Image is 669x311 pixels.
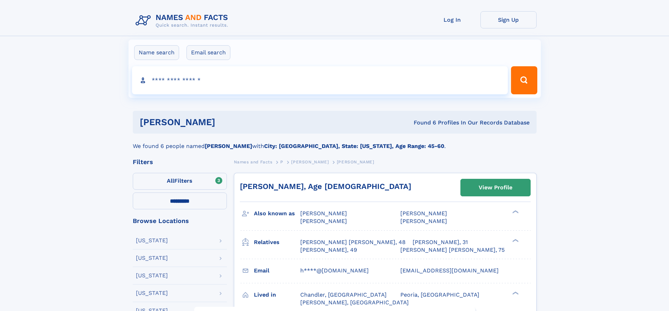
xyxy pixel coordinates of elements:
[511,291,519,295] div: ❯
[254,208,300,219] h3: Also known as
[254,236,300,248] h3: Relatives
[300,246,357,254] a: [PERSON_NAME], 49
[300,299,409,306] span: [PERSON_NAME], [GEOGRAPHIC_DATA]
[186,45,230,60] label: Email search
[400,210,447,217] span: [PERSON_NAME]
[291,160,329,164] span: [PERSON_NAME]
[300,238,406,246] a: [PERSON_NAME] [PERSON_NAME], 48
[254,265,300,277] h3: Email
[133,173,227,190] label: Filters
[300,218,347,224] span: [PERSON_NAME]
[400,218,447,224] span: [PERSON_NAME]
[136,273,168,278] div: [US_STATE]
[264,143,444,149] b: City: [GEOGRAPHIC_DATA], State: [US_STATE], Age Range: 45-60
[413,238,468,246] a: [PERSON_NAME], 31
[300,291,387,298] span: Chandler, [GEOGRAPHIC_DATA]
[291,157,329,166] a: [PERSON_NAME]
[300,210,347,217] span: [PERSON_NAME]
[134,45,179,60] label: Name search
[140,118,315,127] h1: [PERSON_NAME]
[479,180,512,196] div: View Profile
[133,218,227,224] div: Browse Locations
[133,11,234,30] img: Logo Names and Facts
[133,159,227,165] div: Filters
[337,160,374,164] span: [PERSON_NAME]
[136,255,168,261] div: [US_STATE]
[234,157,273,166] a: Names and Facts
[136,290,168,296] div: [US_STATE]
[132,66,508,94] input: search input
[240,182,411,191] a: [PERSON_NAME], Age [DEMOGRAPHIC_DATA]
[400,291,479,298] span: Peoria, [GEOGRAPHIC_DATA]
[205,143,252,149] b: [PERSON_NAME]
[424,11,480,28] a: Log In
[314,119,530,127] div: Found 6 Profiles In Our Records Database
[480,11,537,28] a: Sign Up
[511,238,519,243] div: ❯
[280,160,283,164] span: P
[280,157,283,166] a: P
[254,289,300,301] h3: Lived in
[136,238,168,243] div: [US_STATE]
[511,66,537,94] button: Search Button
[511,210,519,214] div: ❯
[461,179,530,196] a: View Profile
[400,267,499,274] span: [EMAIL_ADDRESS][DOMAIN_NAME]
[167,177,174,184] span: All
[400,246,505,254] a: [PERSON_NAME] [PERSON_NAME], 75
[133,134,537,150] div: We found 6 people named with .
